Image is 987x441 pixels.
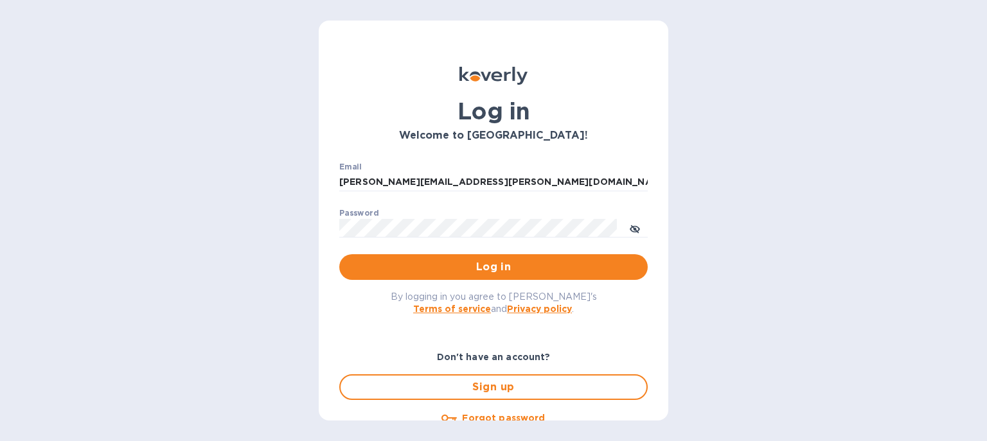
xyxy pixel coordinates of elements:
span: Log in [350,259,637,275]
label: Email [339,163,362,171]
b: Don't have an account? [437,352,551,362]
span: Sign up [351,379,636,395]
button: toggle password visibility [622,215,648,241]
button: Log in [339,254,648,280]
a: Privacy policy [507,304,572,314]
u: Forgot password [462,413,545,423]
h3: Welcome to [GEOGRAPHIC_DATA]! [339,130,648,142]
input: Enter email address [339,173,648,192]
h1: Log in [339,98,648,125]
a: Terms of service [413,304,491,314]
label: Password [339,209,378,217]
button: Sign up [339,374,648,400]
img: Koverly [459,67,528,85]
span: By logging in you agree to [PERSON_NAME]'s and . [391,291,597,314]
